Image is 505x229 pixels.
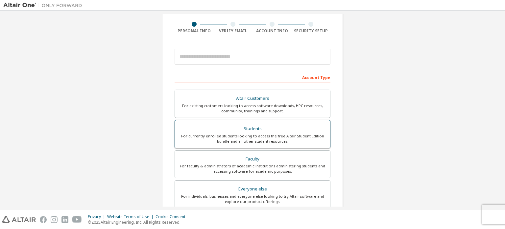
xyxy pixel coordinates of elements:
[2,216,36,223] img: altair_logo.svg
[72,216,82,223] img: youtube.svg
[179,185,326,194] div: Everyone else
[252,28,292,34] div: Account Info
[51,216,58,223] img: instagram.svg
[179,124,326,133] div: Students
[179,194,326,204] div: For individuals, businesses and everyone else looking to try Altair software and explore our prod...
[88,219,189,225] p: © 2025 Altair Engineering, Inc. All Rights Reserved.
[179,133,326,144] div: For currently enrolled students looking to access the free Altair Student Edition bundle and all ...
[179,163,326,174] div: For faculty & administrators of academic institutions administering students and accessing softwa...
[88,214,107,219] div: Privacy
[175,28,214,34] div: Personal Info
[175,72,330,82] div: Account Type
[61,216,68,223] img: linkedin.svg
[179,103,326,114] div: For existing customers looking to access software downloads, HPC resources, community, trainings ...
[3,2,85,9] img: Altair One
[214,28,253,34] div: Verify Email
[179,155,326,164] div: Faculty
[292,28,331,34] div: Security Setup
[107,214,156,219] div: Website Terms of Use
[40,216,47,223] img: facebook.svg
[156,214,189,219] div: Cookie Consent
[179,94,326,103] div: Altair Customers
